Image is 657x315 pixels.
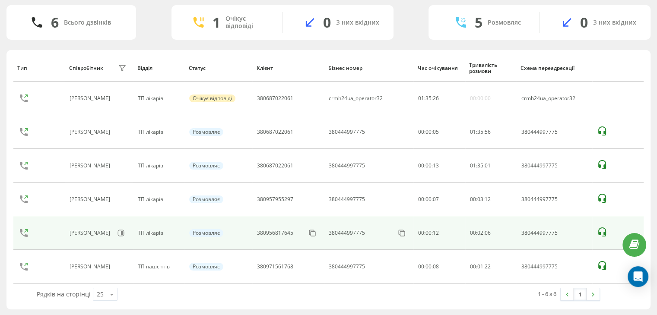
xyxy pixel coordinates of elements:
[477,263,483,270] span: 01
[521,264,587,270] div: 380444997775
[521,163,587,169] div: 380444997775
[257,196,293,202] div: 380957955297
[418,94,424,102] span: 01
[138,230,180,236] div: ТП лікарів
[485,162,491,169] span: 01
[469,62,512,75] div: Тривалість розмови
[485,229,491,236] span: 06
[257,163,293,169] div: 380687022061
[70,196,112,202] div: [PERSON_NAME]
[485,128,491,135] span: 56
[470,195,476,203] span: 00
[418,230,460,236] div: 00:00:12
[17,65,60,71] div: Тип
[470,95,491,101] div: 00:00:00
[70,230,112,236] div: [PERSON_NAME]
[328,65,409,71] div: Бізнес номер
[418,196,460,202] div: 00:00:07
[470,163,491,169] div: : :
[521,196,587,202] div: 380444997775
[329,163,365,169] div: 380444997775
[69,65,103,71] div: Співробітник
[37,290,91,298] span: Рядків на сторінці
[470,129,491,135] div: : :
[51,14,59,31] div: 6
[329,196,365,202] div: 380444997775
[189,65,248,71] div: Статус
[470,128,476,135] span: 01
[189,128,223,136] div: Розмовляє
[521,129,587,135] div: 380444997775
[70,129,112,135] div: [PERSON_NAME]
[470,263,476,270] span: 00
[189,263,223,271] div: Розмовляє
[521,95,587,101] div: crmh24ua_operator32
[475,14,482,31] div: 5
[70,264,112,270] div: [PERSON_NAME]
[538,290,556,298] div: 1 - 6 з 6
[418,129,460,135] div: 00:00:05
[138,95,180,101] div: ТП лікарів
[213,14,220,31] div: 1
[137,65,180,71] div: Відділ
[257,65,320,71] div: Клієнт
[138,129,180,135] div: ТП лікарів
[470,196,491,202] div: : :
[329,129,365,135] div: 380444997775
[488,19,521,26] div: Розмовляє
[580,14,588,31] div: 0
[433,94,439,102] span: 26
[477,229,483,236] span: 02
[189,229,223,237] div: Розмовляє
[70,95,112,101] div: [PERSON_NAME]
[138,196,180,202] div: ТП лікарів
[329,230,365,236] div: 380444997775
[189,94,235,102] div: Очікує відповіді
[336,19,379,26] div: З них вхідних
[418,95,439,101] div: : :
[477,195,483,203] span: 03
[323,14,331,31] div: 0
[138,163,180,169] div: ТП лікарів
[257,129,293,135] div: 380687022061
[70,163,112,169] div: [PERSON_NAME]
[485,195,491,203] span: 12
[477,162,483,169] span: 35
[418,65,461,71] div: Час очікування
[593,19,636,26] div: З них вхідних
[189,195,223,203] div: Розмовляє
[329,264,365,270] div: 380444997775
[477,128,483,135] span: 35
[521,65,588,71] div: Схема переадресації
[97,290,104,299] div: 25
[225,15,269,30] div: Очікує відповіді
[628,266,648,287] div: Open Intercom Messenger
[470,264,491,270] div: : :
[521,230,587,236] div: 380444997775
[418,264,460,270] div: 00:00:08
[470,229,476,236] span: 00
[257,230,293,236] div: 380956817645
[470,230,491,236] div: : :
[189,162,223,170] div: Розмовляє
[425,94,432,102] span: 35
[485,263,491,270] span: 22
[574,288,587,300] a: 1
[257,264,293,270] div: 380971561768
[418,163,460,169] div: 00:00:13
[257,95,293,101] div: 380687022061
[138,264,180,270] div: ТП пацієнтів
[64,19,111,26] div: Всього дзвінків
[470,162,476,169] span: 01
[329,95,383,101] div: crmh24ua_operator32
